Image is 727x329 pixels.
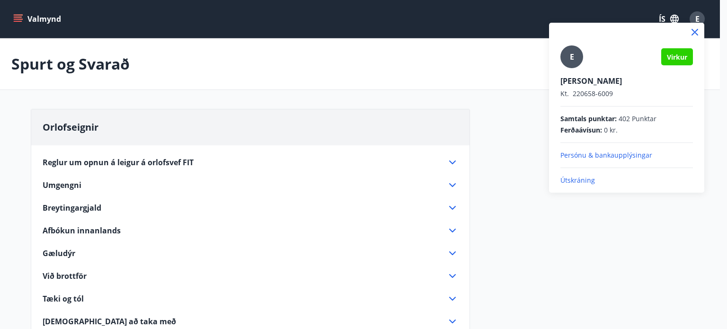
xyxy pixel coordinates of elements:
span: 402 Punktar [619,114,656,124]
span: Virkur [667,53,687,62]
span: Samtals punktar : [560,114,617,124]
span: Kt. [560,89,569,98]
p: Persónu & bankaupplýsingar [560,151,693,160]
p: [PERSON_NAME] [560,76,693,86]
p: Útskráning [560,176,693,185]
span: Ferðaávísun : [560,125,602,135]
p: 220658-6009 [560,89,693,98]
span: 0 kr. [604,125,618,135]
span: E [570,52,574,62]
